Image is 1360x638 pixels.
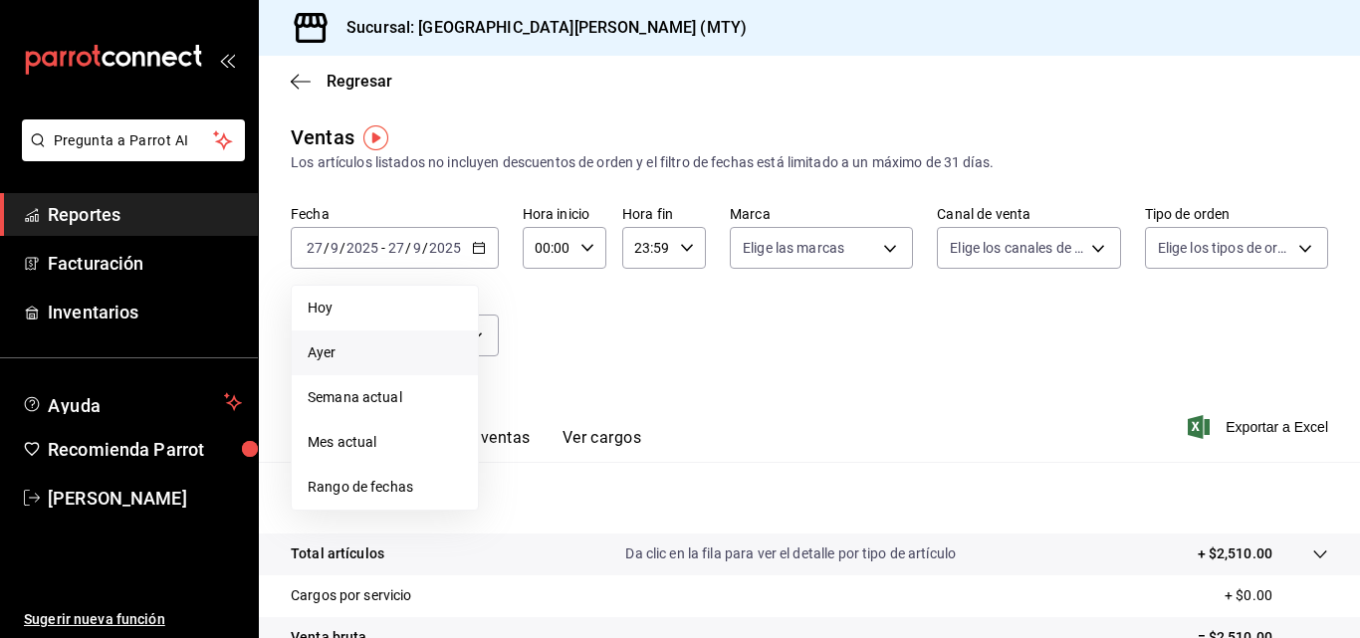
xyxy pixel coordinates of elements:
[48,390,216,414] span: Ayuda
[428,240,462,256] input: ----
[308,342,462,363] span: Ayer
[1198,543,1272,564] p: + $2,510.00
[743,238,844,258] span: Elige las marcas
[291,486,1328,510] p: Resumen
[330,240,340,256] input: --
[291,543,384,564] p: Total artículos
[48,436,242,463] span: Recomienda Parrot
[219,52,235,68] button: open_drawer_menu
[308,477,462,498] span: Rango de fechas
[48,250,242,277] span: Facturación
[306,240,324,256] input: --
[22,119,245,161] button: Pregunta a Parrot AI
[48,299,242,325] span: Inventarios
[48,485,242,512] span: [PERSON_NAME]
[563,428,642,462] button: Ver cargos
[422,240,428,256] span: /
[323,428,641,462] div: navigation tabs
[291,122,354,152] div: Ventas
[523,207,606,221] label: Hora inicio
[1192,415,1328,439] button: Exportar a Excel
[308,432,462,453] span: Mes actual
[327,72,392,91] span: Regresar
[622,207,706,221] label: Hora fin
[345,240,379,256] input: ----
[1158,238,1291,258] span: Elige los tipos de orden
[730,207,913,221] label: Marca
[1145,207,1328,221] label: Tipo de orden
[308,298,462,319] span: Hoy
[291,152,1328,173] div: Los artículos listados no incluyen descuentos de orden y el filtro de fechas está limitado a un m...
[308,387,462,408] span: Semana actual
[291,207,499,221] label: Fecha
[950,238,1083,258] span: Elige los canales de venta
[48,201,242,228] span: Reportes
[324,240,330,256] span: /
[412,240,422,256] input: --
[331,16,747,40] h3: Sucursal: [GEOGRAPHIC_DATA][PERSON_NAME] (MTY)
[937,207,1120,221] label: Canal de venta
[24,609,242,630] span: Sugerir nueva función
[340,240,345,256] span: /
[291,585,412,606] p: Cargos por servicio
[291,72,392,91] button: Regresar
[405,240,411,256] span: /
[14,144,245,165] a: Pregunta a Parrot AI
[625,543,956,564] p: Da clic en la fila para ver el detalle por tipo de artículo
[381,240,385,256] span: -
[1225,585,1328,606] p: + $0.00
[387,240,405,256] input: --
[452,428,531,462] button: Ver ventas
[363,125,388,150] img: Tooltip marker
[54,130,214,151] span: Pregunta a Parrot AI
